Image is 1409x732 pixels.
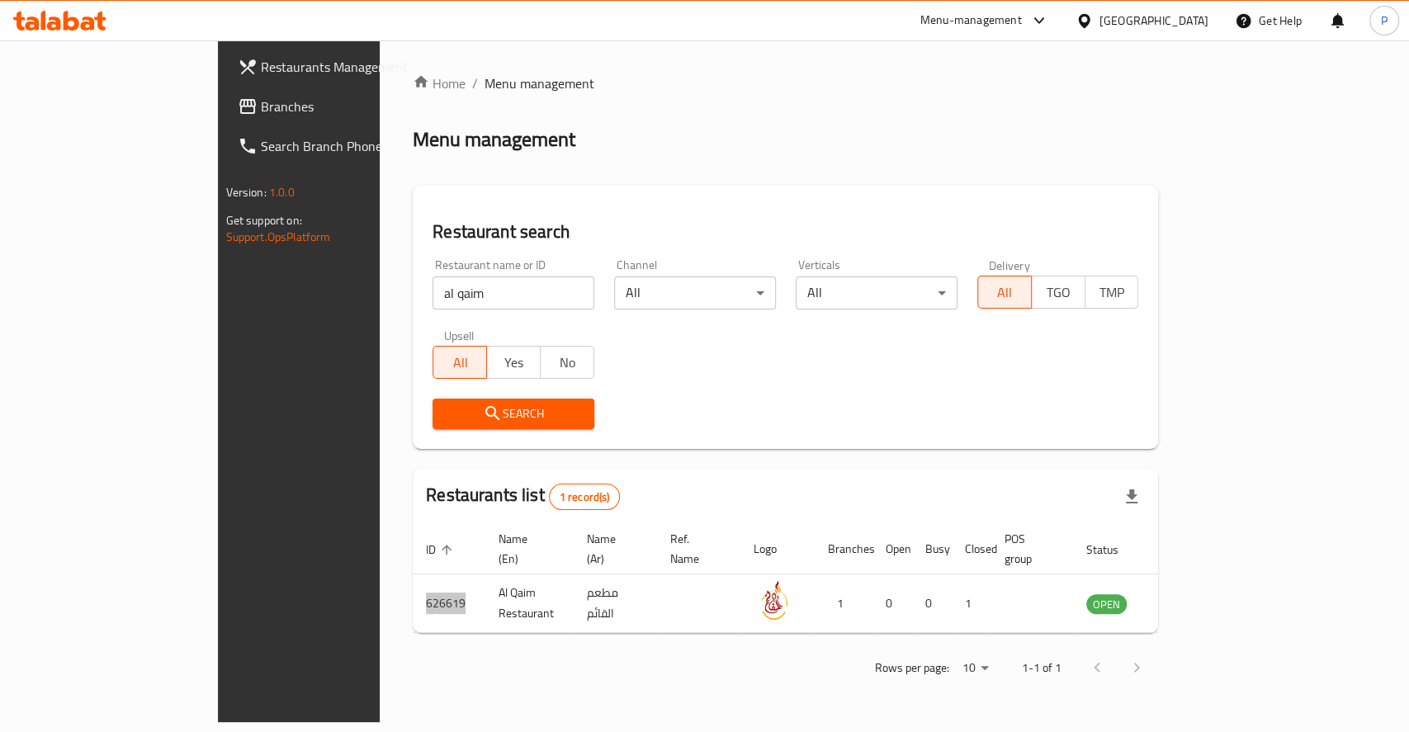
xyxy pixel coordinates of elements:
li: / [472,73,478,93]
div: [GEOGRAPHIC_DATA] [1099,12,1208,30]
button: No [540,346,594,379]
a: Support.OpsPlatform [226,226,331,248]
button: Search [433,399,594,429]
input: Search for restaurant name or ID.. [433,276,594,309]
span: Search Branch Phone [261,136,440,156]
td: 0 [872,574,912,633]
div: Menu-management [920,11,1022,31]
span: Name (En) [499,529,554,569]
span: All [440,351,480,375]
span: Get support on: [226,210,302,231]
p: Rows per page: [874,658,948,678]
p: 1-1 of 1 [1021,658,1061,678]
h2: Menu management [413,126,575,153]
span: All [985,281,1025,305]
span: Name (Ar) [587,529,637,569]
nav: breadcrumb [413,73,1158,93]
span: Branches [261,97,440,116]
td: 1 [952,574,991,633]
div: All [614,276,776,309]
span: 1 record(s) [550,489,620,505]
th: Open [872,524,912,574]
span: POS group [1005,529,1053,569]
div: Export file [1112,477,1151,517]
span: Ref. Name [670,529,721,569]
a: Restaurants Management [225,47,453,87]
th: Logo [740,524,815,574]
h2: Restaurants list [426,483,620,510]
span: P [1381,12,1388,30]
span: Search [446,404,581,424]
table: enhanced table [413,524,1217,633]
th: Branches [815,524,872,574]
span: 1.0.0 [269,182,295,203]
button: Yes [486,346,541,379]
a: Search Branch Phone [225,126,453,166]
button: All [433,346,487,379]
label: Delivery [989,259,1030,271]
span: Status [1086,540,1140,560]
button: TMP [1085,276,1139,309]
button: TGO [1031,276,1085,309]
td: Al Qaim Restaurant [485,574,574,633]
th: Closed [952,524,991,574]
span: No [547,351,588,375]
a: Branches [225,87,453,126]
h2: Restaurant search [433,220,1138,244]
div: OPEN [1086,594,1127,614]
span: Menu management [485,73,594,93]
span: OPEN [1086,595,1127,614]
img: Al Qaim Restaurant [754,579,795,621]
div: Rows per page: [955,656,995,681]
td: 1 [815,574,872,633]
span: TMP [1092,281,1132,305]
div: All [796,276,957,309]
button: All [977,276,1032,309]
span: ID [426,540,457,560]
span: Version: [226,182,267,203]
span: Yes [494,351,534,375]
span: TGO [1038,281,1079,305]
th: Busy [912,524,952,574]
td: 0 [912,574,952,633]
td: مطعم القائم [574,574,657,633]
label: Upsell [444,329,475,341]
span: Restaurants Management [261,57,440,77]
